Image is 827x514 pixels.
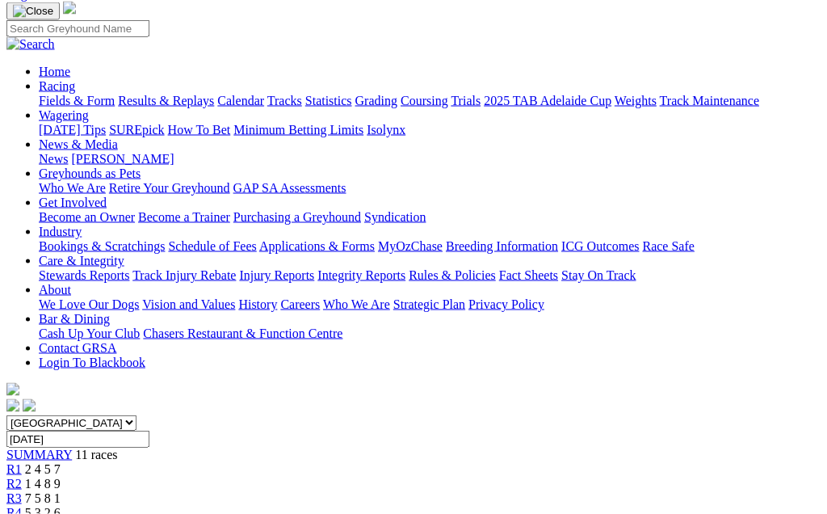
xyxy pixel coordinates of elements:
[39,152,821,166] div: News & Media
[39,94,821,108] div: Racing
[660,94,759,107] a: Track Maintenance
[39,166,141,180] a: Greyhounds as Pets
[561,268,636,282] a: Stay On Track
[39,79,75,93] a: Racing
[446,239,558,253] a: Breeding Information
[25,477,61,491] span: 1 4 8 9
[6,20,149,37] input: Search
[23,399,36,412] img: twitter.svg
[233,123,363,137] a: Minimum Betting Limits
[39,181,821,196] div: Greyhounds as Pets
[25,491,61,505] span: 7 5 8 1
[6,431,149,448] input: Select date
[39,356,145,369] a: Login To Blackbook
[39,65,70,78] a: Home
[39,297,821,312] div: About
[39,108,89,122] a: Wagering
[6,37,55,52] img: Search
[168,123,231,137] a: How To Bet
[233,181,346,195] a: GAP SA Assessments
[393,297,465,311] a: Strategic Plan
[13,5,53,18] img: Close
[132,268,236,282] a: Track Injury Rebate
[39,341,116,355] a: Contact GRSA
[217,94,264,107] a: Calendar
[6,383,19,396] img: logo-grsa-white.png
[75,448,117,461] span: 11 races
[39,239,165,253] a: Bookings & Scratchings
[367,123,405,137] a: Isolynx
[401,94,448,107] a: Coursing
[39,268,129,282] a: Stewards Reports
[39,312,110,326] a: Bar & Dining
[39,196,107,209] a: Get Involved
[39,254,124,268] a: Care & Integrity
[451,94,481,107] a: Trials
[25,462,61,476] span: 2 4 5 7
[142,297,235,311] a: Vision and Values
[39,327,140,340] a: Cash Up Your Club
[280,297,320,311] a: Careers
[39,181,106,195] a: Who We Are
[6,477,22,491] a: R2
[39,268,821,283] div: Care & Integrity
[323,297,390,311] a: Who We Are
[39,137,118,151] a: News & Media
[168,239,256,253] a: Schedule of Fees
[409,268,496,282] a: Rules & Policies
[484,94,611,107] a: 2025 TAB Adelaide Cup
[118,94,214,107] a: Results & Replays
[364,210,426,224] a: Syndication
[109,123,164,137] a: SUREpick
[39,210,821,225] div: Get Involved
[39,239,821,254] div: Industry
[39,123,106,137] a: [DATE] Tips
[143,327,342,340] a: Chasers Restaurant & Function Centre
[642,239,694,253] a: Race Safe
[267,94,302,107] a: Tracks
[39,152,68,166] a: News
[6,2,60,20] button: Toggle navigation
[233,210,361,224] a: Purchasing a Greyhound
[39,283,71,297] a: About
[561,239,639,253] a: ICG Outcomes
[378,239,443,253] a: MyOzChase
[6,491,22,505] a: R3
[138,210,230,224] a: Become a Trainer
[39,210,135,224] a: Become an Owner
[109,181,230,195] a: Retire Your Greyhound
[317,268,405,282] a: Integrity Reports
[239,268,314,282] a: Injury Reports
[305,94,352,107] a: Statistics
[615,94,657,107] a: Weights
[259,239,375,253] a: Applications & Forms
[39,94,115,107] a: Fields & Form
[39,123,821,137] div: Wagering
[355,94,397,107] a: Grading
[63,2,76,15] img: logo-grsa-white.png
[238,297,277,311] a: History
[6,399,19,412] img: facebook.svg
[39,225,82,238] a: Industry
[39,327,821,341] div: Bar & Dining
[499,268,558,282] a: Fact Sheets
[6,448,72,461] a: SUMMARY
[39,297,139,311] a: We Love Our Dogs
[6,462,22,476] a: R1
[468,297,544,311] a: Privacy Policy
[71,152,174,166] a: [PERSON_NAME]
